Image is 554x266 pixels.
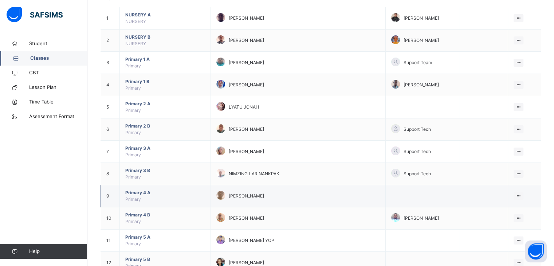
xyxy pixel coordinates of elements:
[101,96,120,118] td: 5
[229,59,264,66] span: [PERSON_NAME]
[7,7,63,22] img: safsims
[125,196,141,202] span: Primary
[101,30,120,52] td: 2
[229,237,274,244] span: [PERSON_NAME] YOP
[229,82,264,88] span: [PERSON_NAME]
[404,171,431,177] span: Support Tech
[229,126,264,133] span: [PERSON_NAME]
[125,212,205,218] span: Primary 4 B
[125,145,205,152] span: Primary 3 A
[29,98,87,106] span: Time Table
[125,219,141,224] span: Primary
[404,148,431,155] span: Support Tech
[404,15,439,21] span: [PERSON_NAME]
[101,52,120,74] td: 3
[525,240,547,262] button: Open asap
[101,230,120,252] td: 11
[101,118,120,141] td: 6
[125,174,141,180] span: Primary
[404,82,439,88] span: [PERSON_NAME]
[125,85,141,91] span: Primary
[29,40,87,47] span: Student
[125,78,205,85] span: Primary 1 B
[101,74,120,96] td: 4
[404,59,432,66] span: Support Team
[101,163,120,185] td: 8
[29,113,87,120] span: Assessment Format
[229,37,264,44] span: [PERSON_NAME]
[125,107,141,113] span: Primary
[125,167,205,174] span: Primary 3 B
[125,63,141,69] span: Primary
[404,37,439,44] span: [PERSON_NAME]
[125,12,205,18] span: NURSERY A
[125,123,205,129] span: Primary 2 B
[229,215,264,222] span: [PERSON_NAME]
[229,171,279,177] span: NIMZING LAR NANKPAK
[101,141,120,163] td: 7
[229,193,264,199] span: [PERSON_NAME]
[125,130,141,135] span: Primary
[404,215,439,222] span: [PERSON_NAME]
[125,34,205,40] span: NURSERY B
[125,19,146,24] span: NURSERY
[101,185,120,207] td: 9
[125,256,205,263] span: Primary 5 B
[29,84,87,91] span: Lesson Plan
[125,41,146,46] span: NURSERY
[229,259,264,266] span: [PERSON_NAME]
[229,15,264,21] span: [PERSON_NAME]
[125,152,141,157] span: Primary
[29,69,87,77] span: CBT
[229,104,259,110] span: LYATU JONAH
[125,189,205,196] span: Primary 4 A
[125,101,205,107] span: Primary 2 A
[29,248,87,255] span: Help
[125,234,205,240] span: Primary 5 A
[125,56,205,63] span: Primary 1 A
[229,148,264,155] span: [PERSON_NAME]
[101,7,120,30] td: 1
[30,55,87,62] span: Classes
[404,126,431,133] span: Support Tech
[101,207,120,230] td: 10
[125,241,141,246] span: Primary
